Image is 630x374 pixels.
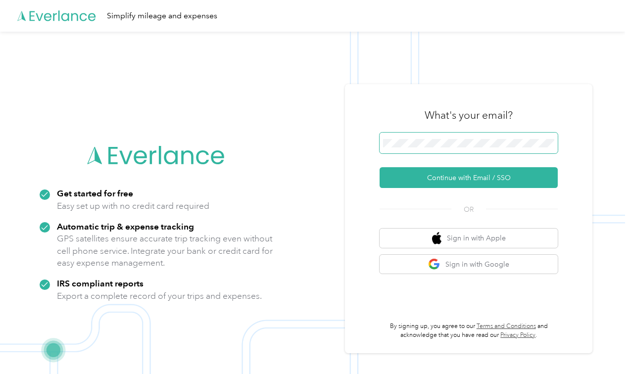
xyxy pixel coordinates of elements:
button: Continue with Email / SSO [380,167,558,188]
p: By signing up, you agree to our and acknowledge that you have read our . [380,322,558,339]
strong: Get started for free [57,188,133,198]
strong: Automatic trip & expense tracking [57,221,194,232]
img: apple logo [432,232,442,244]
a: Privacy Policy [500,331,535,339]
span: OR [451,204,486,215]
p: Export a complete record of your trips and expenses. [57,290,262,302]
button: apple logoSign in with Apple [380,229,558,248]
p: GPS satellites ensure accurate trip tracking even without cell phone service. Integrate your bank... [57,233,273,269]
img: google logo [428,258,440,271]
a: Terms and Conditions [477,323,536,330]
h3: What's your email? [425,108,513,122]
button: google logoSign in with Google [380,255,558,274]
strong: IRS compliant reports [57,278,144,288]
div: Simplify mileage and expenses [107,10,217,22]
p: Easy set up with no credit card required [57,200,209,212]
